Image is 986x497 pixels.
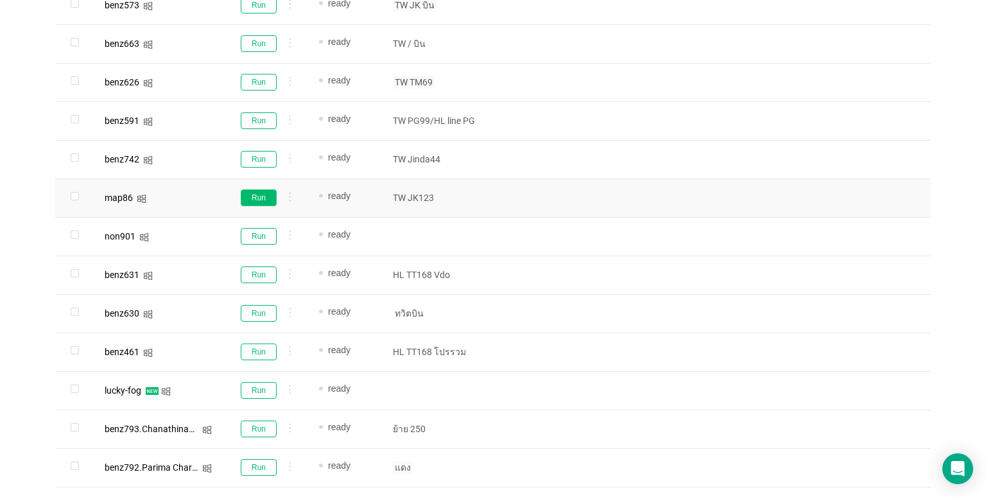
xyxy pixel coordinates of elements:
i: icon: windows [202,464,212,473]
button: Run [241,189,277,206]
span: แดง [393,461,413,474]
div: benz461 [105,347,139,356]
i: icon: windows [143,348,153,358]
div: Add or Paste proxy [627,39,705,51]
i: icon: windows [143,155,153,165]
div: Add or Paste proxy [627,308,705,321]
p: HL TT168 โปรรวม [393,345,487,358]
i: icon: plus [503,40,512,49]
i: icon: plus [503,387,512,396]
div: map86 [105,193,133,202]
div: Add or Paste proxy [627,193,705,205]
div: benz630 [105,309,139,318]
div: Add or Paste proxy [627,270,705,283]
i: icon: windows [139,232,149,242]
div: benz631 [105,270,139,279]
i: icon: plus [503,426,512,435]
i: icon: plus [503,272,512,281]
i: icon: windows [202,425,212,435]
div: Add or Paste proxy [627,347,705,360]
i: icon: windows [143,117,153,126]
div: Add or Paste proxy [627,154,705,167]
button: Run [241,459,277,476]
div: benz663 [105,39,139,48]
span: ready [328,306,350,317]
p: TW Jinda44 [393,153,487,166]
span: ready [328,383,350,394]
div: lucky-fog [105,386,141,395]
button: Run [241,112,277,129]
span: ทวิตบิน [393,307,426,320]
div: Add or Paste proxy [627,116,705,128]
span: ready [328,37,350,47]
span: benz792.Parima Chartpipak [105,462,217,473]
i: icon: plus [503,349,512,358]
span: benz793.Chanathinad Natapiwat [105,424,238,434]
div: Add or Paste proxy [627,231,705,244]
span: ready [328,191,350,201]
i: icon: plus [503,310,512,319]
div: benz573 [105,1,139,10]
span: ready [328,345,350,355]
p: TW PG99/HL line PG [393,114,487,127]
i: icon: plus [503,464,512,473]
i: icon: windows [143,78,153,88]
span: TW TM69 [393,76,435,89]
i: icon: windows [143,310,153,319]
i: icon: plus [503,79,512,88]
i: icon: plus [503,233,512,242]
i: icon: windows [137,194,146,204]
p: HL TT168 Vdo [393,268,487,281]
div: benz742 [105,155,139,164]
button: Run [241,228,277,245]
div: Add or Paste proxy [627,385,705,398]
i: icon: plus [503,156,512,165]
i: icon: plus [387,233,396,242]
button: Run [241,344,277,360]
div: non901 [105,232,135,241]
span: ready [328,114,350,124]
i: icon: plus [503,118,512,126]
button: Run [241,35,277,52]
span: ready [328,75,350,85]
p: TW JK123 [393,191,487,204]
i: icon: windows [143,1,153,11]
span: ready [328,422,350,432]
i: icon: windows [161,387,171,396]
p: ย้าย 250 [393,423,487,435]
div: Open Intercom Messenger [942,453,973,484]
button: Run [241,382,277,399]
button: Run [241,421,277,437]
span: ready [328,229,350,240]
div: Add or Paste proxy [627,424,705,437]
span: ready [328,268,350,278]
i: icon: plus [387,387,396,396]
div: Add or Paste proxy [627,77,705,90]
i: icon: windows [143,271,153,281]
i: icon: windows [143,40,153,49]
p: TW / บิน [393,37,487,50]
div: Add or Paste proxy [627,462,705,475]
button: Run [241,151,277,168]
button: Run [241,266,277,283]
span: ready [328,460,350,471]
button: Run [241,305,277,322]
i: icon: plus [503,2,512,11]
div: benz626 [105,78,139,87]
div: benz591 [105,116,139,125]
i: icon: plus [503,195,512,204]
button: Run [241,74,277,91]
span: ready [328,152,350,162]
